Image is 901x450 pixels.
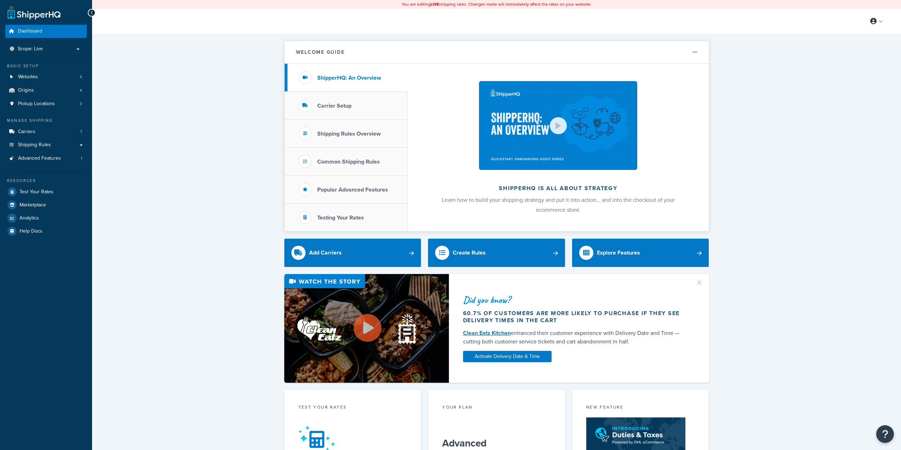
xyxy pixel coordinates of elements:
a: Clean Eatz Kitchen [463,329,511,337]
a: Websites4 [5,70,87,84]
li: Origins [5,84,87,97]
a: Shipping Rules [5,138,87,152]
span: 7 [80,129,82,135]
div: Did you know? [463,295,687,305]
span: 1 [81,155,82,161]
div: Resources [5,178,87,184]
span: Websites [18,74,38,80]
h3: Testing Your Rates [317,215,364,221]
a: Origins4 [5,84,87,97]
span: Learn how to build your shipping strategy and put it into action… and into the checkout of your e... [442,196,675,214]
a: Carriers7 [5,125,87,138]
a: Advanced Features1 [5,152,87,165]
li: Pickup Locations [5,97,87,110]
button: Welcome Guide [285,41,709,64]
a: Add Carriers [284,239,421,267]
a: Analytics [5,212,87,224]
div: Create Rules [453,248,486,258]
img: ShipperHQ is all about strategy [479,81,637,170]
span: Dashboard [18,28,42,34]
div: Your Plan [442,404,551,412]
li: Websites [5,70,87,84]
span: Pickup Locations [18,101,55,107]
span: 4 [80,74,82,80]
span: Test Your Rates [19,189,53,195]
span: Advanced Features [18,155,61,161]
b: LIVE [430,1,439,7]
span: Shipping Rules [18,142,51,148]
h3: Shipping Rules Overview [317,131,381,137]
div: 60.7% of customers are more likely to purchase if they see delivery times in the cart [463,310,687,324]
div: Test your rates [298,404,407,412]
h3: Carrier Setup [317,103,352,109]
a: Explore Features [572,239,709,267]
span: Marketplace [19,202,46,208]
li: Carriers [5,125,87,138]
div: enhanced their customer experience with Delivery Date and Time — cutting both customer service ti... [463,329,687,346]
span: Analytics [19,215,39,221]
h2: Welcome Guide [296,50,345,55]
div: New Feature [586,404,695,412]
a: Test Your Rates [5,186,87,198]
div: Manage Shipping [5,118,87,124]
li: Advanced Features [5,152,87,165]
h5: Advanced [442,438,551,449]
img: Video thumbnail [284,274,449,383]
a: Dashboard [5,25,87,38]
span: Help Docs [19,228,42,234]
button: Open Resource Center [876,425,894,443]
h2: ShipperHQ is all about strategy [427,185,690,192]
a: Activate Delivery Date & Time [463,351,552,362]
a: Help Docs [5,225,87,238]
span: Scope: Live [18,46,43,52]
span: Origins [18,87,34,93]
div: Basic Setup [5,63,87,69]
a: Pickup Locations3 [5,97,87,110]
a: Create Rules [428,239,565,267]
span: 3 [80,101,82,107]
a: Marketplace [5,199,87,211]
h3: Common Shipping Rules [317,159,380,165]
h3: Popular Advanced Features [317,187,388,193]
span: Carriers [18,129,35,135]
div: Explore Features [597,248,640,258]
div: Add Carriers [309,248,342,258]
h3: ShipperHQ: An Overview [317,75,381,81]
span: 4 [80,87,82,93]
